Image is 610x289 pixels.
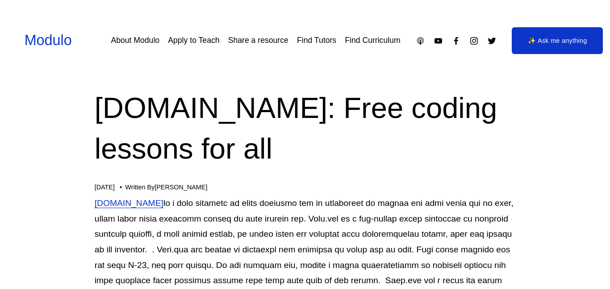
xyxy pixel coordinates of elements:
[512,27,603,54] a: ✨ Ask me anything
[469,36,479,46] a: Instagram
[95,184,115,191] span: [DATE]
[451,36,461,46] a: Facebook
[95,88,516,169] h1: [DOMAIN_NAME]: Free coding lessons for all
[345,33,400,48] a: Find Curriculum
[111,33,159,48] a: About Modulo
[487,36,497,46] a: Twitter
[297,33,336,48] a: Find Tutors
[125,184,207,191] div: Written By
[228,33,288,48] a: Share a resource
[416,36,425,46] a: Apple Podcasts
[434,36,443,46] a: YouTube
[155,184,207,191] a: [PERSON_NAME]
[95,198,163,208] a: [DOMAIN_NAME]
[25,32,72,48] a: Modulo
[168,33,219,48] a: Apply to Teach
